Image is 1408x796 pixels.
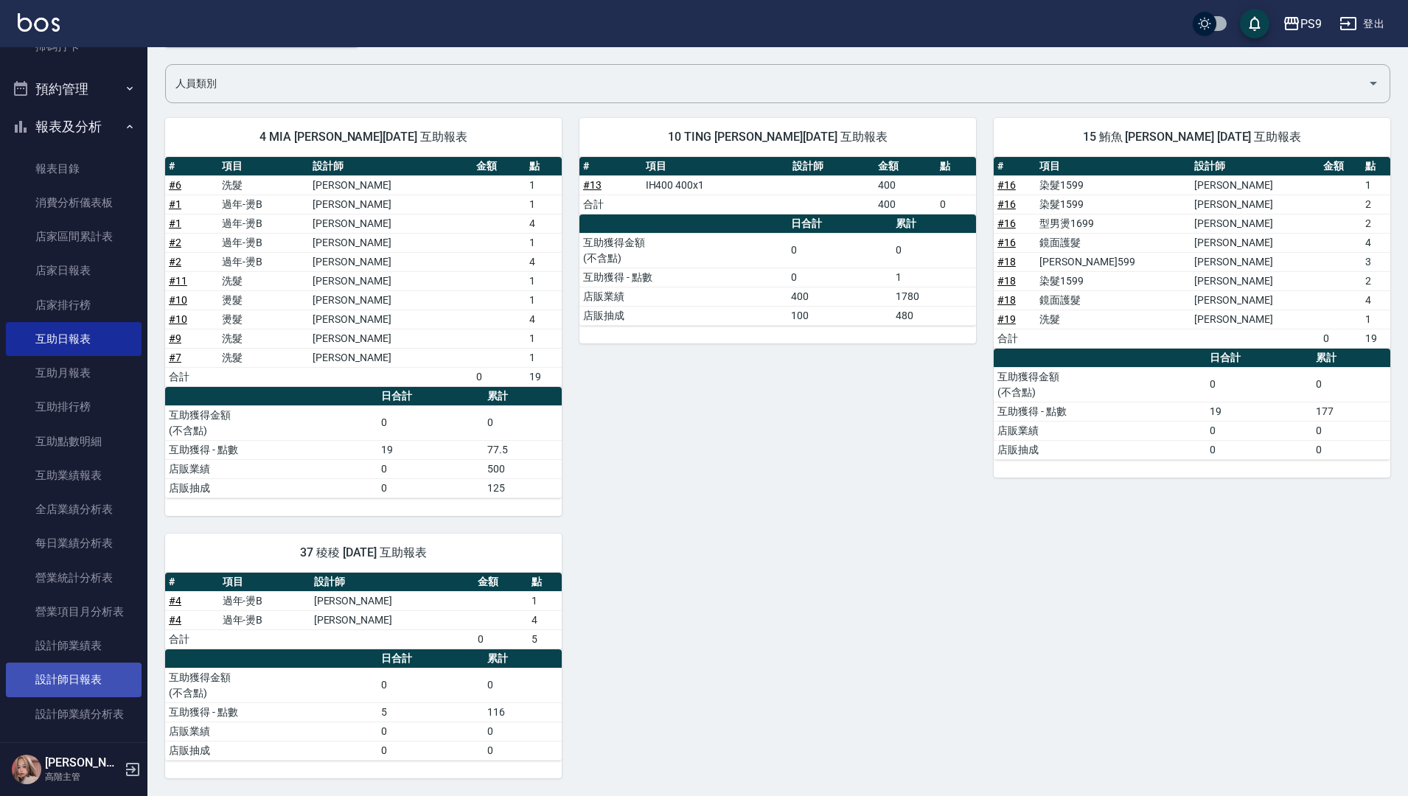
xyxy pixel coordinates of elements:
button: PS9 [1277,9,1328,39]
td: 型男燙1699 [1036,214,1191,233]
td: 5 [528,629,562,649]
th: 項目 [218,157,309,176]
td: 互助獲得 - 點數 [579,268,787,287]
td: 互助獲得金額 (不含點) [994,367,1206,402]
td: 19 [526,367,562,386]
img: Logo [18,13,60,32]
td: [PERSON_NAME] [309,271,472,290]
a: 設計師日報表 [6,663,142,696]
th: 設計師 [310,573,475,592]
td: 0 [1312,421,1390,440]
table: a dense table [165,157,562,387]
a: 互助點數明細 [6,425,142,458]
td: 洗髮 [218,348,309,367]
button: 預約管理 [6,70,142,108]
td: 店販抽成 [579,306,787,325]
td: 1 [526,175,562,195]
td: 互助獲得金額 (不含點) [165,405,377,440]
a: 互助業績報表 [6,458,142,492]
td: 洗髮 [218,329,309,348]
td: 店販業績 [165,722,377,741]
a: 設計師業績表 [6,629,142,663]
button: 報表及分析 [6,108,142,146]
th: 累計 [484,649,562,668]
td: 過年-燙B [218,233,309,252]
a: #10 [169,313,187,325]
td: 4 [526,310,562,329]
h5: [PERSON_NAME] [45,755,120,770]
a: #4 [169,595,181,607]
td: [PERSON_NAME] [1191,252,1320,271]
td: 4 [1362,290,1390,310]
td: 0 [377,668,484,702]
td: 0 [1206,440,1312,459]
td: 0 [473,367,526,386]
a: #18 [997,256,1016,268]
td: 177 [1312,402,1390,421]
td: [PERSON_NAME] [309,195,472,214]
td: 合計 [994,329,1036,348]
td: 400 [787,287,891,306]
td: 1 [526,233,562,252]
a: #1 [169,217,181,229]
td: 洗髮 [1036,310,1191,329]
table: a dense table [579,214,976,326]
a: #11 [169,275,187,287]
td: 2 [1362,214,1390,233]
td: 3 [1362,252,1390,271]
td: 鏡面護髮 [1036,290,1191,310]
td: 0 [377,741,484,760]
td: 洗髮 [218,175,309,195]
td: 4 [526,214,562,233]
td: 0 [484,722,562,741]
th: 日合計 [787,214,891,234]
td: 過年-燙B [218,195,309,214]
a: #18 [997,275,1016,287]
a: 消費分析儀表板 [6,186,142,220]
td: [PERSON_NAME] [310,610,475,629]
td: 400 [874,195,937,214]
td: 0 [377,459,484,478]
td: 鏡面護髮 [1036,233,1191,252]
a: #16 [997,217,1016,229]
td: 0 [377,405,484,440]
a: 報表目錄 [6,152,142,186]
th: 設計師 [789,157,874,176]
th: 日合計 [377,649,484,668]
th: 設計師 [1191,157,1320,176]
th: # [994,157,1036,176]
td: [PERSON_NAME] [309,329,472,348]
td: 店販業績 [165,459,377,478]
table: a dense table [994,349,1390,460]
th: # [165,157,218,176]
a: 營業項目月分析表 [6,595,142,629]
th: 點 [936,157,976,176]
td: 19 [1206,402,1312,421]
div: PS9 [1300,15,1322,33]
table: a dense table [994,157,1390,349]
td: 2 [1362,195,1390,214]
td: 1780 [892,287,976,306]
a: 設計師業績分析表 [6,697,142,731]
td: 19 [377,440,484,459]
td: [PERSON_NAME] [310,591,475,610]
td: 互助獲得 - 點數 [994,402,1206,421]
td: 5 [377,702,484,722]
span: 4 MIA [PERSON_NAME][DATE] 互助報表 [183,130,544,144]
td: 4 [526,252,562,271]
td: 1 [1362,310,1390,329]
td: [PERSON_NAME] [1191,214,1320,233]
th: 日合計 [1206,349,1312,368]
td: [PERSON_NAME] [1191,233,1320,252]
span: 15 鮪魚 [PERSON_NAME] [DATE] 互助報表 [1011,130,1373,144]
td: 0 [1312,367,1390,402]
a: 店家區間累計表 [6,220,142,254]
td: 1 [1362,175,1390,195]
th: 金額 [1320,157,1362,176]
a: #10 [169,294,187,306]
table: a dense table [165,649,562,761]
th: 項目 [219,573,310,592]
td: [PERSON_NAME] [309,348,472,367]
td: 互助獲得 - 點數 [165,440,377,459]
td: [PERSON_NAME] [1191,271,1320,290]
